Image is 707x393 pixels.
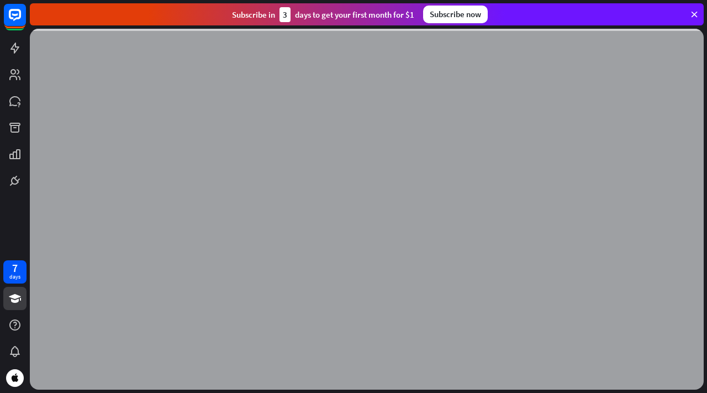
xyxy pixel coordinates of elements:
div: 3 [279,7,291,22]
div: days [9,273,20,281]
a: 7 days [3,260,27,284]
div: Subscribe now [423,6,488,23]
div: Subscribe in days to get your first month for $1 [232,7,414,22]
div: 7 [12,263,18,273]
